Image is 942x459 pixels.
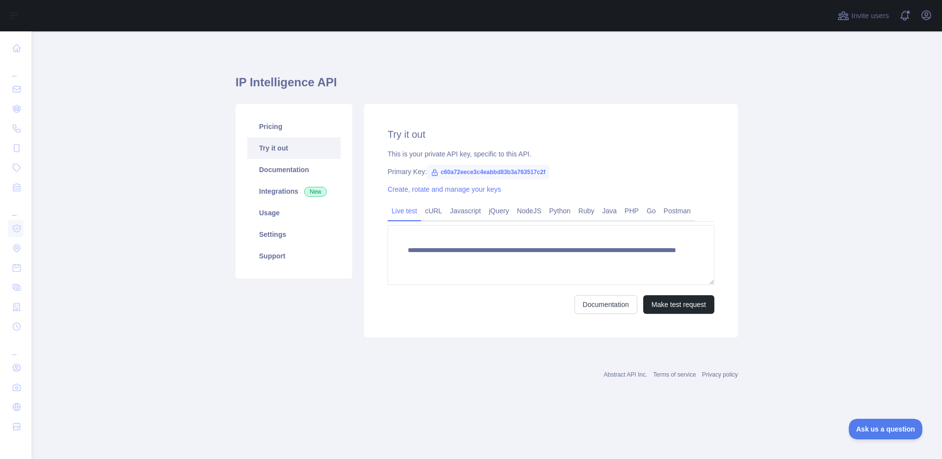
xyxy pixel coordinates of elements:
div: ... [8,198,24,218]
a: Usage [247,202,340,224]
span: Invite users [851,10,889,22]
a: Support [247,245,340,267]
a: Try it out [247,137,340,159]
a: Integrations New [247,180,340,202]
a: Documentation [575,295,637,314]
a: PHP [621,203,643,219]
a: Postman [660,203,695,219]
a: Go [643,203,660,219]
span: New [304,187,327,197]
div: ... [8,337,24,357]
a: jQuery [485,203,513,219]
button: Invite users [836,8,891,24]
a: Settings [247,224,340,245]
button: Make test request [643,295,714,314]
h2: Try it out [388,127,714,141]
a: Live test [388,203,421,219]
a: Javascript [446,203,485,219]
a: Python [545,203,575,219]
a: Privacy policy [702,371,738,378]
iframe: Toggle Customer Support [849,419,922,439]
a: Ruby [575,203,599,219]
h1: IP Intelligence API [235,75,738,98]
div: Primary Key: [388,167,714,177]
a: NodeJS [513,203,545,219]
a: Java [599,203,621,219]
div: ... [8,59,24,78]
a: Terms of service [653,371,696,378]
span: c60a72eece3c4eabbd83b3a763517c2f [427,165,549,179]
a: Create, rotate and manage your keys [388,185,501,193]
a: Pricing [247,116,340,137]
a: cURL [421,203,446,219]
a: Abstract API Inc. [604,371,648,378]
div: This is your private API key, specific to this API. [388,149,714,159]
a: Documentation [247,159,340,180]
